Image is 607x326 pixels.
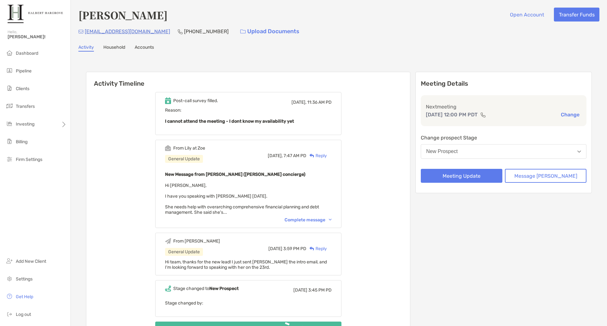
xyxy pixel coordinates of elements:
[165,299,332,307] p: Stage changed by:
[16,51,38,56] span: Dashboard
[85,28,170,35] p: [EMAIL_ADDRESS][DOMAIN_NAME]
[559,111,581,118] button: Change
[165,286,171,292] img: Event icon
[240,29,246,34] img: button icon
[165,155,203,163] div: General Update
[426,111,478,119] p: [DATE] 12:00 PM PDT
[165,259,327,270] span: Hi team, thanks for the new lead! I just sent [PERSON_NAME] the intro email, and I'm looking forw...
[421,134,586,142] p: Change prospect Stage
[8,34,67,40] span: [PERSON_NAME]!
[426,149,458,154] div: New Prospect
[6,310,13,318] img: logout icon
[178,29,183,34] img: Phone Icon
[293,287,307,293] span: [DATE]
[78,45,94,52] a: Activity
[173,238,220,244] div: From [PERSON_NAME]
[165,145,171,151] img: Event icon
[291,100,306,105] span: [DATE],
[6,67,13,74] img: pipeline icon
[329,219,332,221] img: Chevron icon
[16,157,42,162] span: Firm Settings
[16,259,46,264] span: Add New Client
[16,312,31,317] span: Log out
[165,108,332,125] span: Reason:
[310,154,314,158] img: Reply icon
[165,172,305,177] b: New Message from [PERSON_NAME] ([PERSON_NAME] concierge)
[285,217,332,223] div: Complete message
[209,286,239,291] b: New Prospect
[308,287,332,293] span: 3:45 PM PD
[86,72,410,87] h6: Activity Timeline
[165,119,294,124] b: I cannot attend the meeting - I dont know my availability yet
[6,84,13,92] img: clients icon
[268,153,283,158] span: [DATE],
[6,275,13,282] img: settings icon
[6,138,13,145] img: billing icon
[103,45,125,52] a: Household
[6,102,13,110] img: transfers icon
[577,151,581,153] img: Open dropdown arrow
[505,8,549,22] button: Open Account
[505,169,586,183] button: Message [PERSON_NAME]
[165,248,203,256] div: General Update
[135,45,154,52] a: Accounts
[165,97,171,104] img: Event icon
[268,246,282,251] span: [DATE]
[16,86,29,91] span: Clients
[184,28,229,35] p: [PHONE_NUMBER]
[6,155,13,163] img: firm-settings icon
[6,120,13,127] img: investing icon
[426,103,581,111] p: Next meeting
[8,3,63,25] img: Zoe Logo
[307,100,332,105] span: 11:36 AM PD
[421,144,586,159] button: New Prospect
[173,98,218,103] div: Post-call survey filled.
[554,8,599,22] button: Transfer Funds
[165,183,319,215] span: Hi [PERSON_NAME], I have you speaking with [PERSON_NAME] [DATE]. She needs help with overarching ...
[16,139,28,145] span: Billing
[306,152,327,159] div: Reply
[16,68,32,74] span: Pipeline
[78,30,83,34] img: Email Icon
[173,286,239,291] div: Stage changed to
[310,247,314,251] img: Reply icon
[421,169,502,183] button: Meeting Update
[173,145,205,151] div: From Lily at Zoe
[421,80,586,88] p: Meeting Details
[16,276,33,282] span: Settings
[165,238,171,244] img: Event icon
[306,245,327,252] div: Reply
[283,246,306,251] span: 3:59 PM PD
[6,292,13,300] img: get-help icon
[16,121,34,127] span: Investing
[284,153,306,158] span: 7:47 AM PD
[6,257,13,265] img: add_new_client icon
[236,25,303,38] a: Upload Documents
[480,112,486,117] img: communication type
[16,104,35,109] span: Transfers
[6,49,13,57] img: dashboard icon
[16,294,33,299] span: Get Help
[78,8,168,22] h4: [PERSON_NAME]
